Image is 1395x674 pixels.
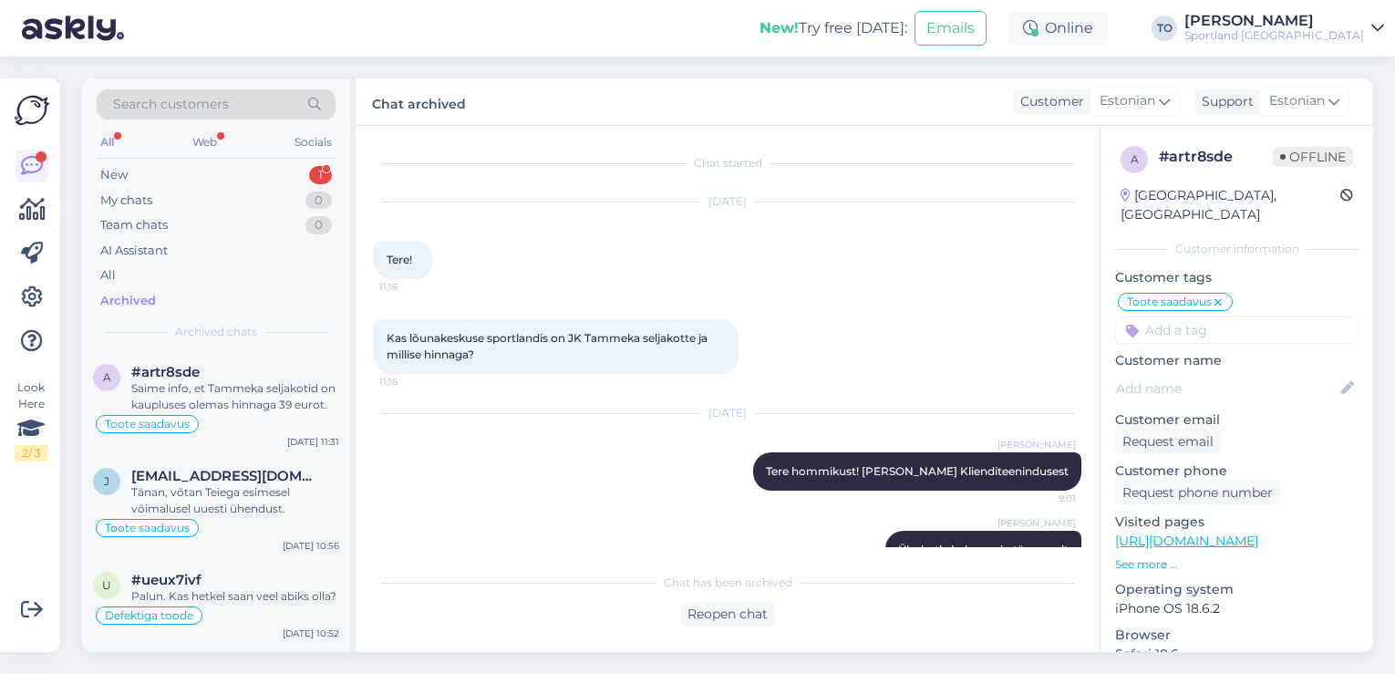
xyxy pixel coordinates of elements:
div: Reopen chat [680,602,775,627]
div: Sportland [GEOGRAPHIC_DATA] [1184,28,1364,43]
span: Offline [1273,147,1353,167]
span: [PERSON_NAME] [997,516,1076,530]
p: Safari 18.6 [1115,645,1359,664]
span: #ueux7ivf [131,572,201,588]
div: Saime info, et Tammeka seljakotid on kaupluses olemas hinnaga 39 eurot. [131,380,339,413]
div: AI Assistant [100,242,168,260]
div: TO [1152,16,1177,41]
span: Chat has been archived [664,575,792,591]
span: a [1131,152,1139,166]
div: Support [1194,92,1254,111]
div: 0 [305,192,332,210]
div: [DATE] 11:31 [287,435,339,449]
div: Team chats [100,216,168,234]
span: Archived chats [175,324,257,340]
span: Kas lõunakeskuse sportlandis on JK Tammeka seljakotte ja millise hinnaga? [387,331,710,361]
div: My chats [100,192,152,210]
p: See more ... [1115,556,1359,573]
div: Palun. Kas hetkel saan veel abiks olla? [131,588,339,605]
b: New! [759,19,799,36]
div: All [100,266,116,285]
div: [DATE] 10:56 [283,539,339,553]
div: Request email [1115,430,1221,454]
div: 2 / 3 [15,445,47,461]
div: [GEOGRAPHIC_DATA], [GEOGRAPHIC_DATA] [1121,186,1340,224]
div: Tänan, võtan Teiega esimesel võimalusel uuesti ühendust. [131,484,339,517]
a: [PERSON_NAME]Sportland [GEOGRAPHIC_DATA] [1184,14,1384,43]
span: 11:16 [379,280,448,294]
div: All [97,130,118,154]
div: Customer information [1115,241,1359,257]
span: Search customers [113,95,229,114]
div: Request phone number [1115,481,1280,505]
span: Toote saadavus [105,523,190,534]
p: Visited pages [1115,513,1359,532]
p: Operating system [1115,580,1359,599]
span: j [104,474,109,488]
div: # artr8sde [1159,146,1273,168]
p: Customer phone [1115,461,1359,481]
span: 11:16 [379,375,448,389]
div: Customer [1013,92,1084,111]
a: [URL][DOMAIN_NAME] [1115,533,1258,549]
span: #artr8sde [131,364,200,380]
div: New [100,166,128,184]
div: Chat started [374,155,1081,171]
label: Chat archived [372,89,466,114]
p: Customer name [1115,351,1359,370]
div: [DATE] [374,405,1081,421]
span: Toote saadavus [105,419,190,430]
div: Try free [DATE]: [759,17,907,39]
p: Customer tags [1115,268,1359,287]
span: Defektiga toode [105,610,193,621]
span: Estonian [1100,91,1155,111]
span: 9:01 [1007,492,1076,505]
span: Tere hommikust! [PERSON_NAME] Klienditeenindusest [766,464,1069,478]
div: [DATE] [374,193,1081,210]
input: Add a tag [1115,316,1359,344]
div: 1 [309,166,332,184]
p: Customer email [1115,410,1359,430]
span: Tere! [387,253,412,266]
div: Archived [100,292,156,310]
div: Online [1008,12,1108,45]
div: [PERSON_NAME] [1184,14,1364,28]
span: u [102,578,111,592]
span: Üks hetk, kohe uurin täpsemalt [898,543,1069,556]
div: Look Here [15,379,47,461]
div: Web [189,130,221,154]
button: Emails [914,11,987,46]
div: Socials [291,130,336,154]
div: [DATE] 10:52 [283,627,339,640]
p: iPhone OS 18.6.2 [1115,599,1359,618]
img: Askly Logo [15,93,49,128]
span: Estonian [1269,91,1325,111]
input: Add name [1116,378,1338,399]
p: Browser [1115,626,1359,645]
span: [PERSON_NAME] [997,438,1076,451]
span: a [103,370,111,384]
span: Toote saadavus [1127,296,1212,307]
span: j.ptsolkina@gmail.com [131,468,321,484]
div: 0 [305,216,332,234]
